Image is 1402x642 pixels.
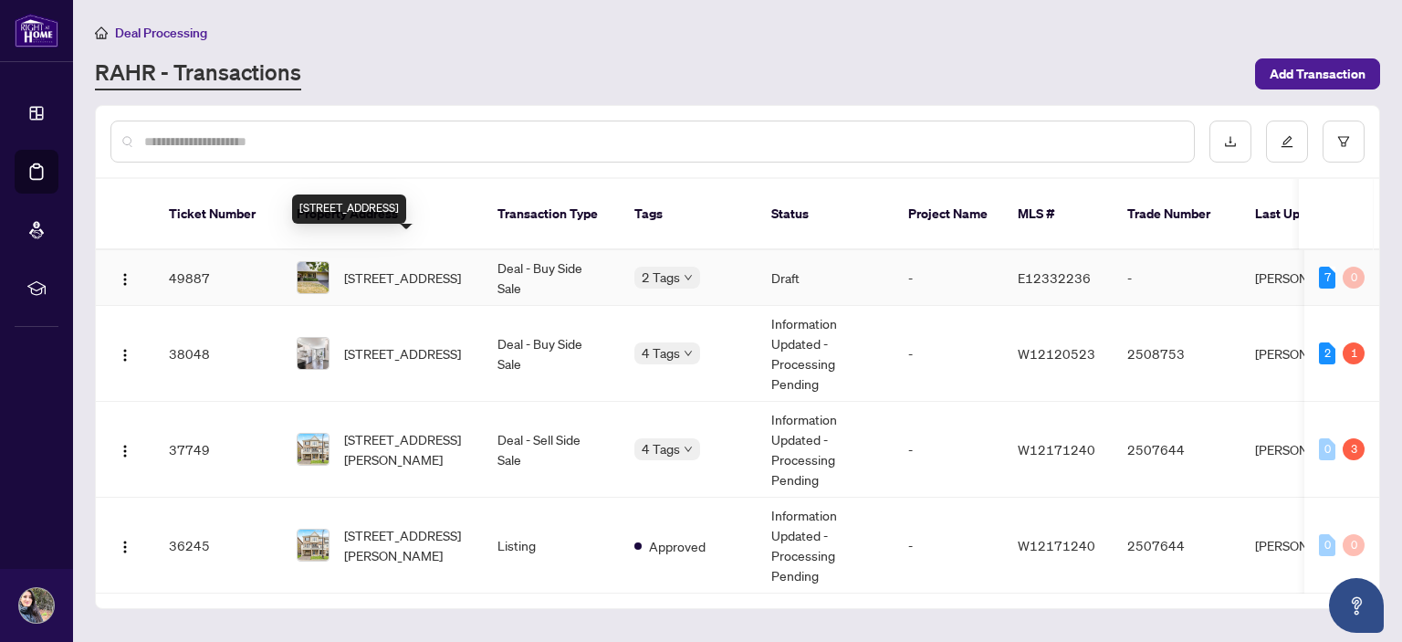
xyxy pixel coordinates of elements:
td: Information Updated - Processing Pending [757,498,894,594]
td: [PERSON_NAME] [1240,306,1377,402]
th: Last Updated By [1240,179,1377,250]
span: [STREET_ADDRESS] [344,268,461,288]
button: Logo [110,339,140,368]
span: home [95,26,108,39]
img: Logo [118,540,132,554]
span: down [684,349,693,358]
td: Deal - Buy Side Sale [483,306,620,402]
td: Deal - Buy Side Sale [483,250,620,306]
div: 0 [1319,534,1335,556]
td: - [894,306,1003,402]
span: 2 Tags [642,267,680,288]
th: Transaction Type [483,179,620,250]
img: thumbnail-img [298,434,329,465]
span: filter [1337,135,1350,148]
th: MLS # [1003,179,1113,250]
button: Logo [110,435,140,464]
img: thumbnail-img [298,530,329,561]
td: 38048 [154,306,282,402]
td: Information Updated - Processing Pending [757,402,894,498]
button: filter [1323,121,1365,163]
td: 2507644 [1113,402,1240,498]
td: Information Updated - Processing Pending [757,306,894,402]
span: 4 Tags [642,438,680,459]
th: Ticket Number [154,179,282,250]
th: Property Address [282,179,483,250]
td: 2508753 [1113,306,1240,402]
td: - [894,250,1003,306]
td: [PERSON_NAME] [1240,498,1377,594]
img: thumbnail-img [298,262,329,293]
span: download [1224,135,1237,148]
td: 36245 [154,498,282,594]
span: Add Transaction [1270,59,1365,89]
th: Tags [620,179,757,250]
th: Trade Number [1113,179,1240,250]
button: download [1209,121,1251,163]
td: - [1113,250,1240,306]
span: W12120523 [1018,345,1095,362]
span: edit [1281,135,1293,148]
div: 2 [1319,342,1335,364]
th: Project Name [894,179,1003,250]
span: [STREET_ADDRESS] [344,343,461,363]
td: 37749 [154,402,282,498]
button: Logo [110,263,140,292]
td: - [894,498,1003,594]
button: Logo [110,531,140,560]
img: thumbnail-img [298,338,329,369]
td: [PERSON_NAME] [1240,250,1377,306]
div: 0 [1343,534,1365,556]
span: down [684,273,693,282]
div: [STREET_ADDRESS] [292,195,406,224]
img: Logo [118,348,132,363]
span: [STREET_ADDRESS][PERSON_NAME] [344,525,468,565]
td: - [894,402,1003,498]
button: Open asap [1329,578,1384,633]
td: Draft [757,250,894,306]
div: 1 [1343,342,1365,364]
th: Status [757,179,894,250]
td: [PERSON_NAME] [1240,402,1377,498]
td: 49887 [154,250,282,306]
span: 4 Tags [642,342,680,363]
button: edit [1266,121,1308,163]
button: Add Transaction [1255,58,1380,89]
div: 0 [1343,267,1365,289]
span: W12171240 [1018,537,1095,553]
div: 7 [1319,267,1335,289]
img: Profile Icon [19,588,54,623]
span: down [684,445,693,454]
img: Logo [118,444,132,458]
td: Deal - Sell Side Sale [483,402,620,498]
img: logo [15,14,58,47]
td: 2507644 [1113,498,1240,594]
td: Listing [483,498,620,594]
span: Deal Processing [115,25,207,41]
a: RAHR - Transactions [95,58,301,90]
span: [STREET_ADDRESS][PERSON_NAME] [344,429,468,469]
span: W12171240 [1018,441,1095,458]
div: 3 [1343,438,1365,460]
span: Approved [649,536,706,556]
img: Logo [118,272,132,287]
span: E12332236 [1018,269,1091,286]
div: 0 [1319,438,1335,460]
